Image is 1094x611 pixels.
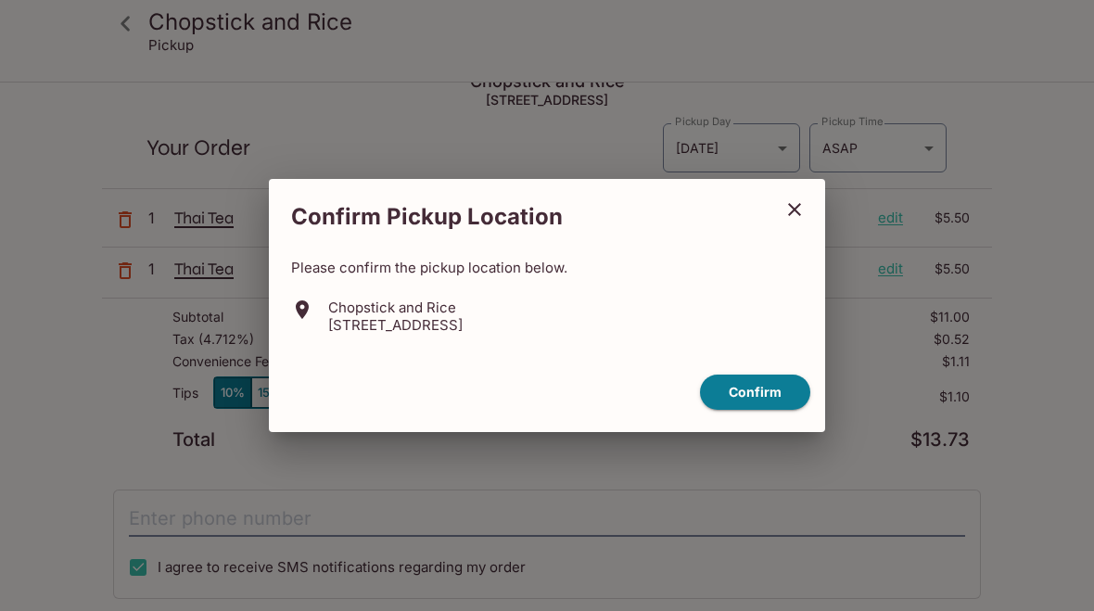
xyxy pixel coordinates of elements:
h2: Confirm Pickup Location [269,194,771,240]
p: Please confirm the pickup location below. [291,259,803,276]
button: confirm [700,375,810,411]
button: close [771,186,818,233]
p: [STREET_ADDRESS] [328,316,463,334]
p: Chopstick and Rice [328,299,463,316]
